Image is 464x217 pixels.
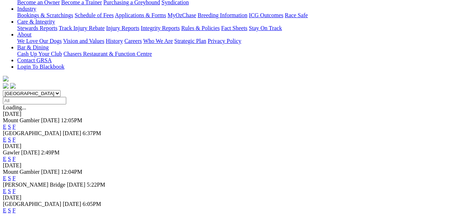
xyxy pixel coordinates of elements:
a: E [3,188,6,194]
a: S [8,137,11,143]
span: [DATE] [41,169,60,175]
a: F [13,188,16,194]
span: Loading... [3,104,26,110]
div: [DATE] [3,143,461,149]
span: 2:49PM [41,149,60,156]
div: About [17,38,461,44]
div: Bar & Dining [17,51,461,57]
img: logo-grsa-white.png [3,76,9,82]
span: 6:05PM [83,201,101,207]
a: Bookings & Scratchings [17,12,73,18]
span: [GEOGRAPHIC_DATA] [3,130,61,136]
span: 12:04PM [61,169,82,175]
span: [DATE] [63,201,81,207]
a: F [13,124,16,130]
a: Breeding Information [198,12,247,18]
span: [DATE] [41,117,60,123]
span: 12:05PM [61,117,82,123]
span: 6:37PM [83,130,101,136]
img: facebook.svg [3,83,9,89]
a: F [13,207,16,213]
a: Chasers Restaurant & Function Centre [63,51,152,57]
a: Strategic Plan [174,38,206,44]
a: Rules & Policies [181,25,220,31]
a: Injury Reports [106,25,139,31]
a: ICG Outcomes [249,12,283,18]
a: S [8,188,11,194]
img: twitter.svg [10,83,16,89]
a: E [3,175,6,181]
a: F [13,137,16,143]
a: Applications & Forms [115,12,166,18]
a: Integrity Reports [141,25,180,31]
span: Gawler [3,149,20,156]
div: [DATE] [3,194,461,201]
a: About [17,31,32,38]
a: Careers [124,38,142,44]
a: We Love Our Dogs [17,38,62,44]
a: Privacy Policy [208,38,241,44]
div: [DATE] [3,111,461,117]
span: [GEOGRAPHIC_DATA] [3,201,61,207]
a: Race Safe [285,12,308,18]
span: [DATE] [63,130,81,136]
a: Who We Are [143,38,173,44]
div: Care & Integrity [17,25,461,31]
span: [DATE] [67,182,86,188]
a: S [8,156,11,162]
a: MyOzChase [168,12,196,18]
a: Login To Blackbook [17,64,64,70]
a: E [3,207,6,213]
span: [DATE] [21,149,40,156]
span: [PERSON_NAME] Bridge [3,182,66,188]
span: Mount Gambier [3,117,40,123]
a: Bar & Dining [17,44,49,50]
div: [DATE] [3,162,461,169]
a: Stay On Track [249,25,282,31]
a: E [3,137,6,143]
a: E [3,156,6,162]
a: S [8,124,11,130]
a: S [8,207,11,213]
a: Contact GRSA [17,57,52,63]
a: History [106,38,123,44]
a: Stewards Reports [17,25,57,31]
a: E [3,124,6,130]
a: Vision and Values [63,38,104,44]
input: Select date [3,97,66,104]
a: Industry [17,6,36,12]
span: 5:22PM [87,182,105,188]
div: Industry [17,12,461,19]
a: Track Injury Rebate [59,25,105,31]
a: Care & Integrity [17,19,55,25]
span: Mount Gambier [3,169,40,175]
a: F [13,156,16,162]
a: Fact Sheets [221,25,247,31]
a: F [13,175,16,181]
a: Schedule of Fees [74,12,113,18]
a: S [8,175,11,181]
a: Cash Up Your Club [17,51,62,57]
